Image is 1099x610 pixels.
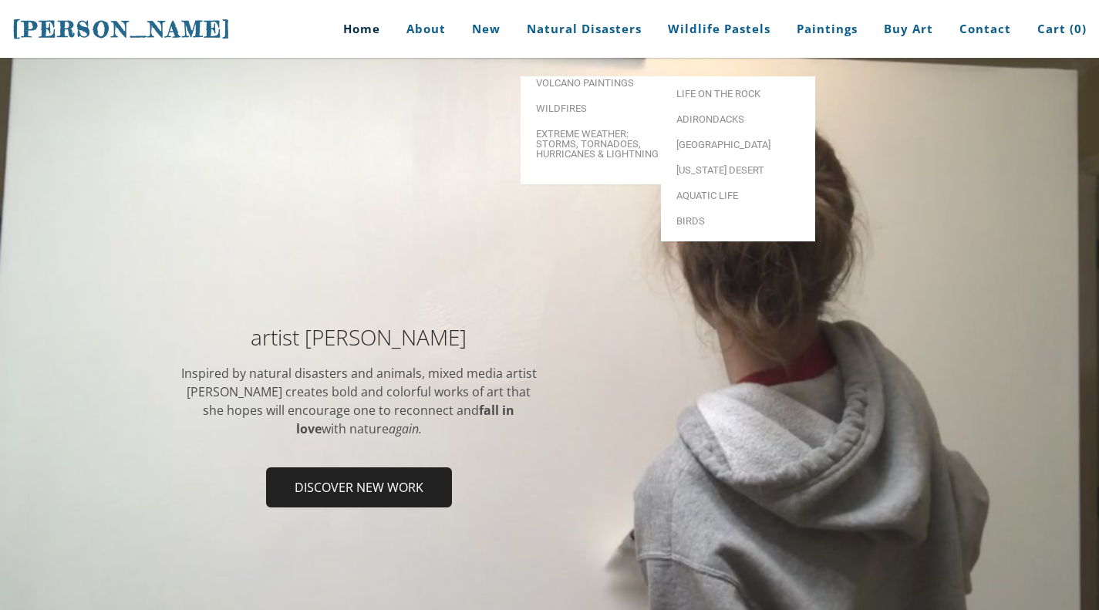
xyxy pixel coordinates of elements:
a: Birds [661,208,815,234]
a: [PERSON_NAME] [12,15,231,44]
span: Extreme Weather: Storms, Tornadoes, Hurricanes & Lightning [536,129,659,159]
span: Adirondacks [676,114,800,124]
a: Adirondacks [661,106,815,132]
span: Life on the Rock [676,89,800,99]
a: Wildfires [521,96,675,121]
a: Volcano paintings [521,70,675,96]
span: 0 [1074,21,1082,36]
span: Aquatic life [676,190,800,201]
a: [GEOGRAPHIC_DATA] [661,132,815,157]
span: [PERSON_NAME] [12,16,231,42]
a: Aquatic life [661,183,815,208]
a: Extreme Weather: Storms, Tornadoes, Hurricanes & Lightning [521,121,675,167]
span: Wildfires [536,103,659,113]
span: Birds [676,216,800,226]
span: [GEOGRAPHIC_DATA] [676,140,800,150]
a: Discover new work [266,467,452,507]
div: Inspired by natural disasters and animals, mixed media artist [PERSON_NAME] ​creates bold and col... [180,364,538,438]
em: again. [389,420,422,437]
span: Volcano paintings [536,78,659,88]
a: [US_STATE] Desert [661,157,815,183]
span: [US_STATE] Desert [676,165,800,175]
h2: artist [PERSON_NAME] [180,326,538,348]
span: Discover new work [268,469,450,506]
a: Life on the Rock [661,81,815,106]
